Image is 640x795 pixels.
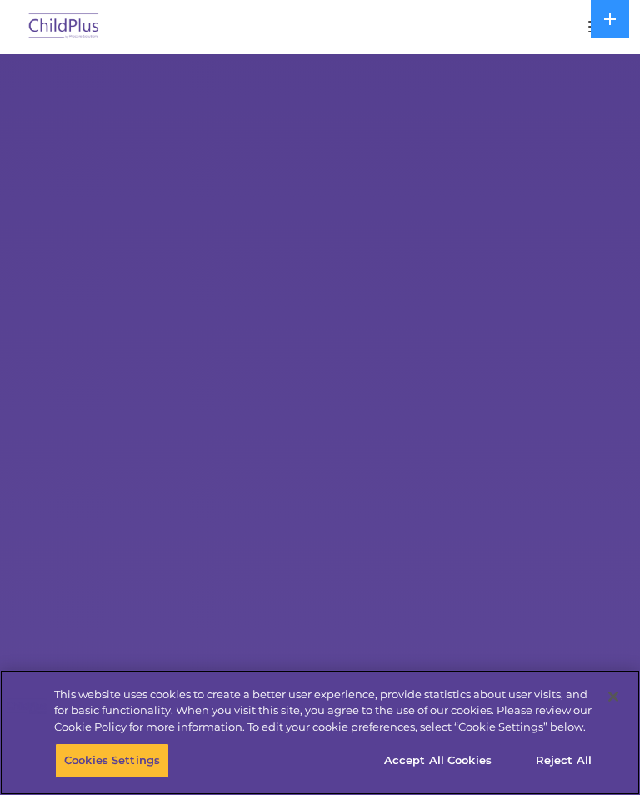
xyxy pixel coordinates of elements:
[55,743,169,778] button: Cookies Settings
[512,743,616,778] button: Reject All
[25,7,103,47] img: ChildPlus by Procare Solutions
[54,687,595,736] div: This website uses cookies to create a better user experience, provide statistics about user visit...
[375,743,501,778] button: Accept All Cookies
[595,678,632,715] button: Close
